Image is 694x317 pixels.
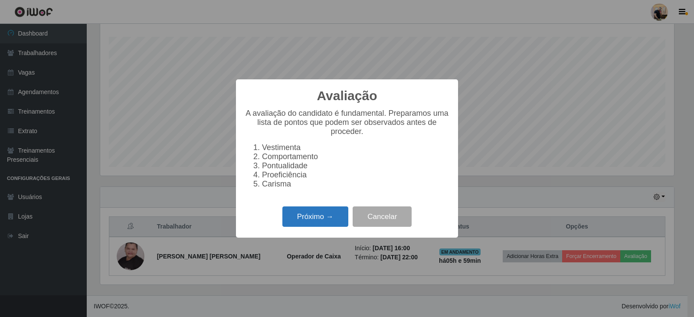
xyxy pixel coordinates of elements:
li: Proeficiência [262,170,449,180]
li: Comportamento [262,152,449,161]
button: Próximo → [282,206,348,227]
p: A avaliação do candidato é fundamental. Preparamos uma lista de pontos que podem ser observados a... [245,109,449,136]
li: Carisma [262,180,449,189]
li: Pontualidade [262,161,449,170]
button: Cancelar [353,206,412,227]
li: Vestimenta [262,143,449,152]
h2: Avaliação [317,88,377,104]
